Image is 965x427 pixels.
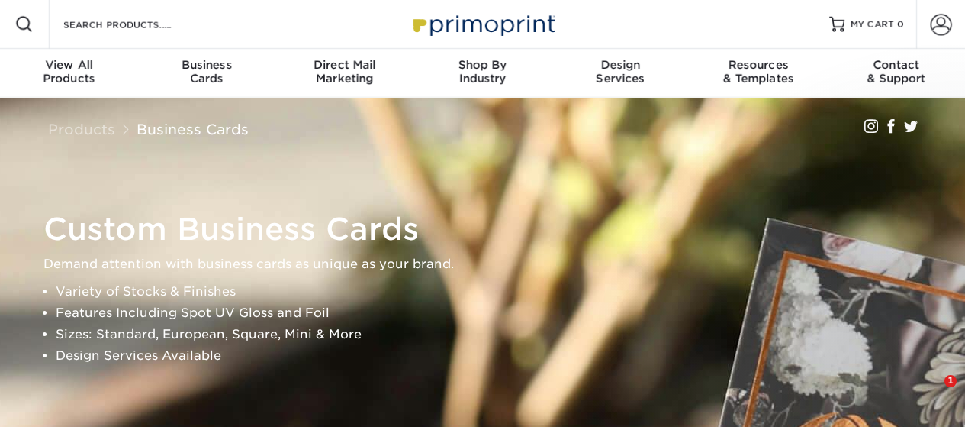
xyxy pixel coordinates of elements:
[62,15,211,34] input: SEARCH PRODUCTS.....
[552,49,690,98] a: DesignServices
[43,211,936,247] h1: Custom Business Cards
[138,58,276,72] span: Business
[851,18,894,31] span: MY CART
[275,58,413,86] div: Marketing
[43,254,936,275] p: Demand attention with business cards as unique as your brand.
[827,49,965,98] a: Contact& Support
[138,58,276,86] div: Cards
[4,380,130,422] iframe: Google Customer Reviews
[944,375,957,387] span: 1
[552,58,690,72] span: Design
[690,58,828,72] span: Resources
[138,49,276,98] a: BusinessCards
[827,58,965,72] span: Contact
[275,58,413,72] span: Direct Mail
[413,58,552,86] div: Industry
[413,49,552,98] a: Shop ByIndustry
[690,49,828,98] a: Resources& Templates
[56,281,936,302] li: Variety of Stocks & Finishes
[56,345,936,367] li: Design Services Available
[407,8,559,40] img: Primoprint
[48,121,115,137] a: Products
[913,375,950,412] iframe: Intercom live chat
[275,49,413,98] a: Direct MailMarketing
[56,324,936,345] li: Sizes: Standard, European, Square, Mini & More
[137,121,249,137] a: Business Cards
[690,58,828,86] div: & Templates
[827,58,965,86] div: & Support
[897,19,904,30] span: 0
[552,58,690,86] div: Services
[56,302,936,324] li: Features Including Spot UV Gloss and Foil
[413,58,552,72] span: Shop By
